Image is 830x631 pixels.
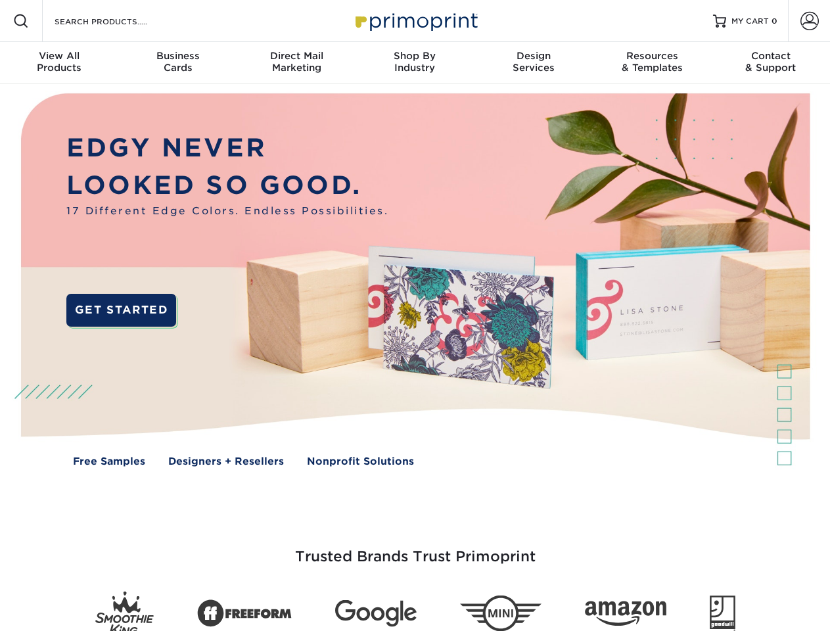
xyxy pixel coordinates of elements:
span: Resources [593,50,711,62]
a: Resources& Templates [593,42,711,84]
div: & Support [712,50,830,74]
a: Nonprofit Solutions [307,454,414,469]
img: Amazon [585,601,666,626]
span: MY CART [731,16,769,27]
span: Design [474,50,593,62]
div: Cards [118,50,237,74]
span: Business [118,50,237,62]
a: Contact& Support [712,42,830,84]
input: SEARCH PRODUCTS..... [53,13,181,29]
a: Free Samples [73,454,145,469]
img: Primoprint [350,7,481,35]
img: Goodwill [710,596,735,631]
div: Industry [356,50,474,74]
a: Shop ByIndustry [356,42,474,84]
span: 17 Different Edge Colors. Endless Possibilities. [66,204,388,219]
span: Shop By [356,50,474,62]
a: GET STARTED [66,294,176,327]
div: & Templates [593,50,711,74]
a: Designers + Resellers [168,454,284,469]
div: Marketing [237,50,356,74]
span: Contact [712,50,830,62]
h3: Trusted Brands Trust Primoprint [31,517,800,581]
img: Google [335,600,417,627]
p: LOOKED SO GOOD. [66,167,388,204]
a: BusinessCards [118,42,237,84]
span: 0 [772,16,777,26]
a: Direct MailMarketing [237,42,356,84]
p: EDGY NEVER [66,129,388,167]
div: Services [474,50,593,74]
a: DesignServices [474,42,593,84]
span: Direct Mail [237,50,356,62]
